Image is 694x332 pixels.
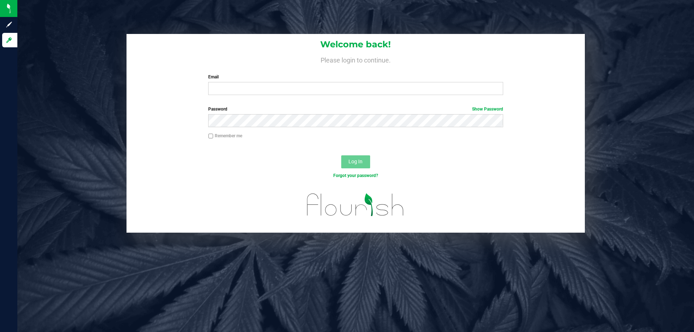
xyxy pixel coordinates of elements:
[341,155,370,168] button: Log In
[348,159,363,164] span: Log In
[472,107,503,112] a: Show Password
[127,55,585,64] h4: Please login to continue.
[5,21,13,28] inline-svg: Sign up
[127,40,585,49] h1: Welcome back!
[298,186,413,223] img: flourish_logo.svg
[208,133,242,139] label: Remember me
[208,134,213,139] input: Remember me
[333,173,378,178] a: Forgot your password?
[5,36,13,44] inline-svg: Log in
[208,107,227,112] span: Password
[208,74,503,80] label: Email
